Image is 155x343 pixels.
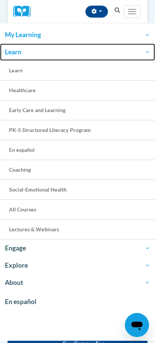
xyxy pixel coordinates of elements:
span: En español [9,147,35,153]
img: Logo brand [13,6,36,17]
span: Early Care and Learning [9,107,65,113]
button: Search [112,6,123,15]
span: My Learning [5,30,150,39]
span: Healthcare [9,87,36,93]
span: Engage [5,244,150,253]
span: Social-Emotional Health [9,186,67,193]
span: Coaching [9,166,31,173]
span: Learn [9,67,23,73]
span: Lectures & Webinars [9,226,59,232]
a: Cox Campus [13,6,36,17]
span: Learn [5,48,150,57]
button: Account Settings [85,6,108,18]
span: About [5,278,150,287]
span: All Courses [9,206,36,213]
span: Explore [5,261,150,270]
iframe: Button to launch messaging window [125,313,149,337]
span: En español [5,298,36,306]
span: PK-5 Structured Literacy Program [9,127,91,133]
